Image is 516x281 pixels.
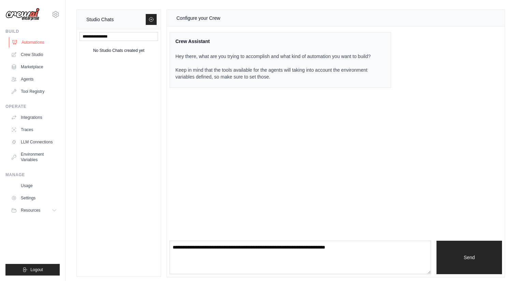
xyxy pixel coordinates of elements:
[5,104,60,109] div: Operate
[5,264,60,276] button: Logout
[8,193,60,203] a: Settings
[8,74,60,85] a: Agents
[5,8,40,21] img: Logo
[9,37,60,48] a: Automations
[8,205,60,216] button: Resources
[175,53,377,80] p: Hey there, what are you trying to accomplish and what kind of automation you want to build? Keep ...
[8,112,60,123] a: Integrations
[8,137,60,147] a: LLM Connections
[436,241,502,274] button: Send
[5,172,60,178] div: Manage
[86,15,114,24] div: Studio Chats
[93,46,144,55] div: No Studio Chats created yet
[8,180,60,191] a: Usage
[8,49,60,60] a: Crew Studio
[30,267,43,272] span: Logout
[8,61,60,72] a: Marketplace
[8,86,60,97] a: Tool Registry
[8,149,60,165] a: Environment Variables
[8,124,60,135] a: Traces
[5,29,60,34] div: Build
[176,14,220,22] div: Configure your Crew
[175,38,377,45] div: Crew Assistant
[21,208,40,213] span: Resources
